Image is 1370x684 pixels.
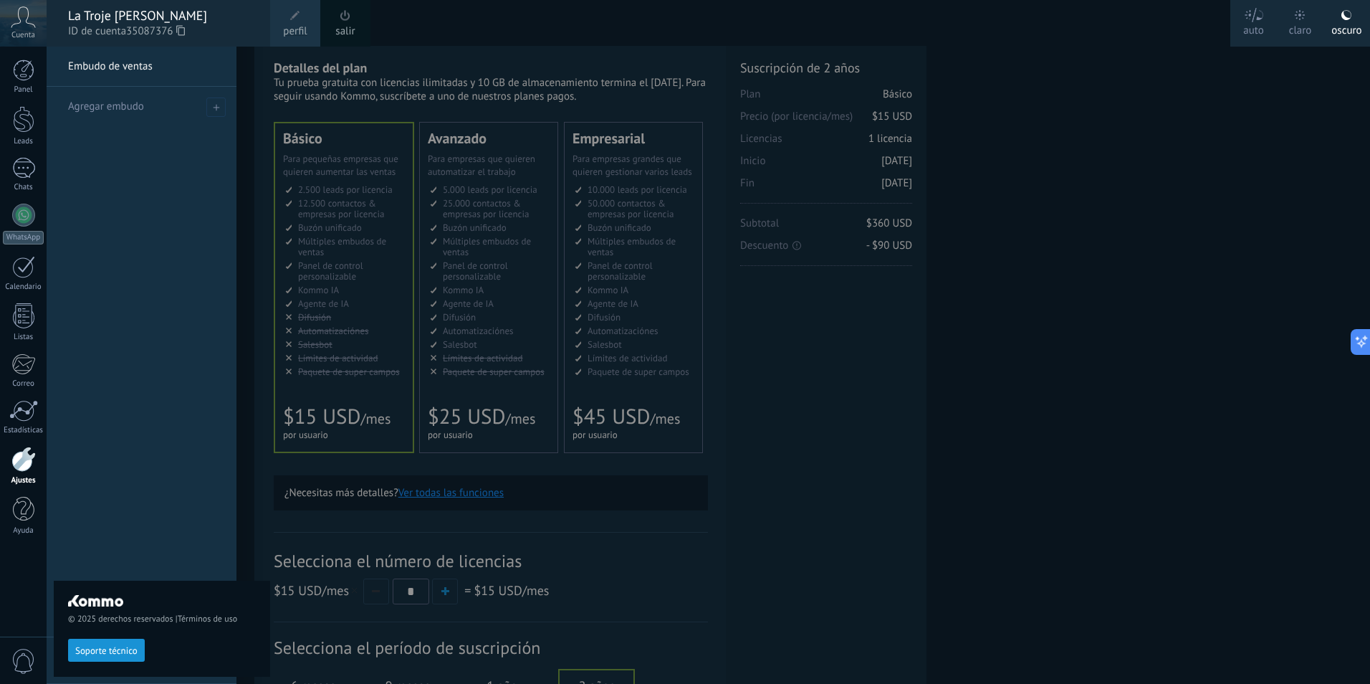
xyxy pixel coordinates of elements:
div: Panel [3,85,44,95]
div: auto [1243,9,1264,47]
span: Cuenta [11,31,35,40]
div: Calendario [3,282,44,292]
div: Ajustes [3,476,44,485]
a: salir [335,24,355,39]
div: Estadísticas [3,426,44,435]
div: Chats [3,183,44,192]
div: Ayuda [3,526,44,536]
a: Términos de uso [178,614,237,624]
span: 35087376 [126,24,185,39]
span: Soporte técnico [75,646,138,656]
div: claro [1289,9,1312,47]
a: Todos los leads [47,637,236,684]
div: WhatsApp [3,231,44,244]
a: Soporte técnico [68,645,145,655]
span: © 2025 derechos reservados | [68,614,256,624]
div: Leads [3,137,44,146]
div: oscuro [1331,9,1361,47]
button: Soporte técnico [68,639,145,662]
span: ID de cuenta [68,24,256,39]
div: La Troje [PERSON_NAME] [68,8,256,24]
div: Correo [3,379,44,389]
div: Listas [3,333,44,342]
span: perfil [283,24,307,39]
